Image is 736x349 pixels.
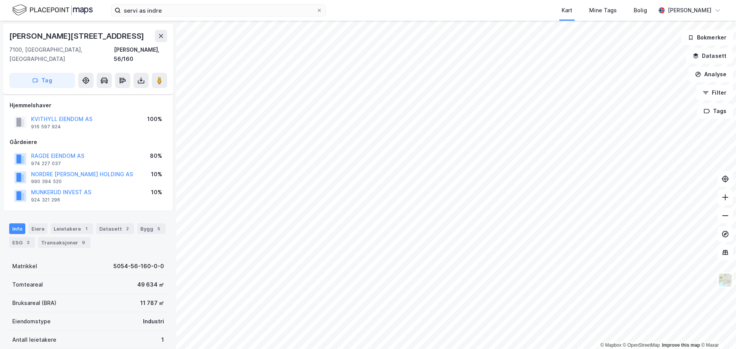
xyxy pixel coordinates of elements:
div: Bolig [634,6,647,15]
button: Bokmerker [681,30,733,45]
div: 11 787 ㎡ [140,298,164,308]
button: Analyse [688,67,733,82]
div: Leietakere [51,223,93,234]
div: Industri [143,317,164,326]
div: 916 597 924 [31,124,61,130]
a: OpenStreetMap [623,342,660,348]
div: Antall leietakere [12,335,56,344]
div: [PERSON_NAME] [668,6,711,15]
div: Bruksareal (BRA) [12,298,56,308]
div: [PERSON_NAME][STREET_ADDRESS] [9,30,146,42]
div: 100% [147,115,162,124]
div: Matrikkel [12,262,37,271]
div: 3 [24,239,32,246]
div: 2 [123,225,131,233]
div: 990 394 520 [31,179,62,185]
div: 924 321 296 [31,197,60,203]
div: Bygg [137,223,166,234]
div: Eiendomstype [12,317,51,326]
div: 10% [151,188,162,197]
iframe: Chat Widget [698,312,736,349]
div: 7100, [GEOGRAPHIC_DATA], [GEOGRAPHIC_DATA] [9,45,114,64]
div: 974 227 037 [31,161,61,167]
button: Tags [697,103,733,119]
div: Gårdeiere [10,138,167,147]
div: Info [9,223,25,234]
div: 10% [151,170,162,179]
div: Tomteareal [12,280,43,289]
button: Datasett [686,48,733,64]
div: Mine Tags [589,6,617,15]
div: Transaksjoner [38,237,90,248]
div: 9 [80,239,87,246]
div: Datasett [96,223,134,234]
div: Hjemmelshaver [10,101,167,110]
div: Kart [562,6,572,15]
div: 49 634 ㎡ [137,280,164,289]
a: Improve this map [662,342,700,348]
img: Z [718,273,733,287]
input: Søk på adresse, matrikkel, gårdeiere, leietakere eller personer [121,5,316,16]
button: Filter [696,85,733,100]
div: ESG [9,237,35,248]
div: [PERSON_NAME], 56/160 [114,45,167,64]
div: 1 [82,225,90,233]
div: Eiere [28,223,48,234]
a: Mapbox [600,342,621,348]
div: 80% [150,151,162,161]
div: 5 [155,225,163,233]
button: Tag [9,73,75,88]
div: 5054-56-160-0-0 [113,262,164,271]
div: 1 [161,335,164,344]
img: logo.f888ab2527a4732fd821a326f86c7f29.svg [12,3,93,17]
